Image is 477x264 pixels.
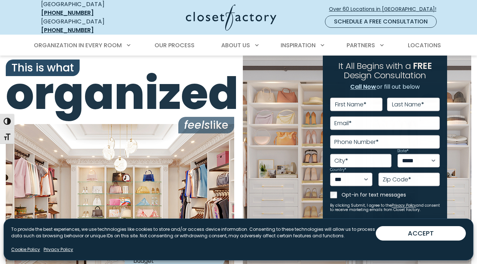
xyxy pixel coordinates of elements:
a: [PHONE_NUMBER] [41,9,94,17]
p: To provide the best experiences, we use technologies like cookies to store and/or access device i... [11,226,376,239]
span: organized [6,71,234,116]
button: ACCEPT [376,226,466,241]
i: feels [184,117,210,133]
a: Cookie Policy [11,246,40,253]
nav: Primary Menu [29,35,448,56]
span: Partners [347,41,375,49]
span: like [178,117,234,133]
span: Organization in Every Room [34,41,122,49]
span: Locations [408,41,441,49]
a: [PHONE_NUMBER] [41,26,94,34]
a: Over 60 Locations in [GEOGRAPHIC_DATA]! [329,3,442,16]
span: Over 60 Locations in [GEOGRAPHIC_DATA]! [329,5,442,13]
span: Our Process [155,41,195,49]
img: Closet Factory Logo [186,4,276,31]
div: [GEOGRAPHIC_DATA] [41,17,129,35]
a: Privacy Policy [44,246,73,253]
span: About Us [221,41,250,49]
span: This is what [6,60,80,76]
a: Schedule a Free Consultation [325,16,437,28]
span: Inspiration [281,41,316,49]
